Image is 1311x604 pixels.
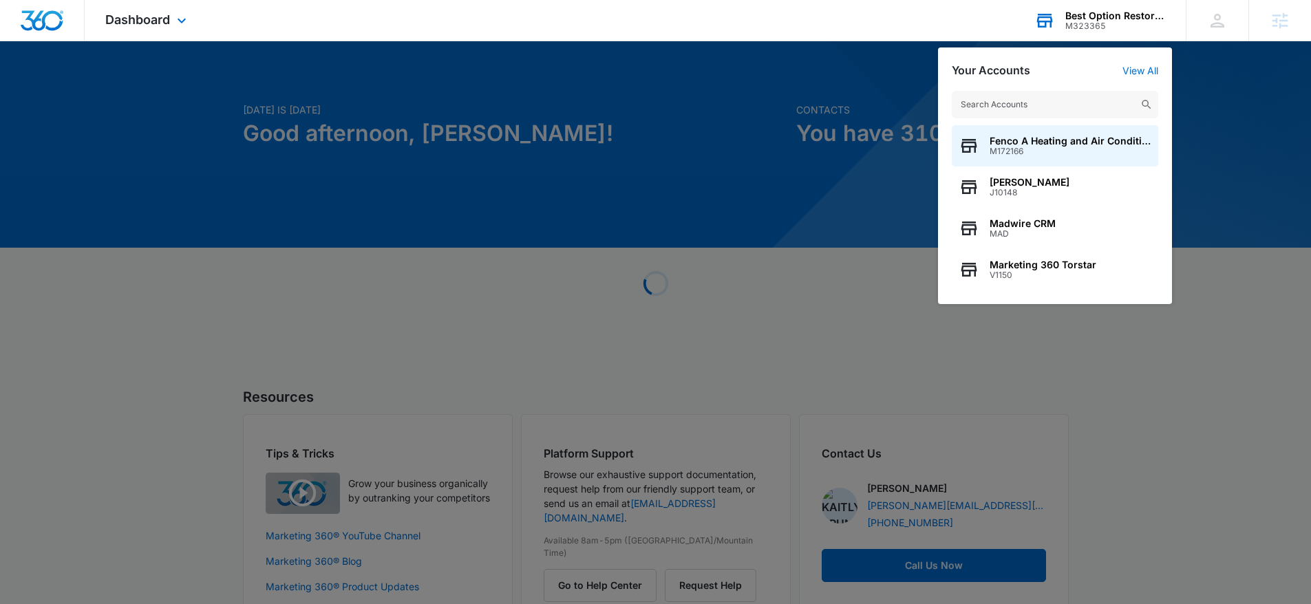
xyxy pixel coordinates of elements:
[990,136,1151,147] span: Fenco A Heating and Air Conditioning
[952,91,1158,118] input: Search Accounts
[990,188,1069,197] span: J10148
[990,177,1069,188] span: [PERSON_NAME]
[952,166,1158,208] button: [PERSON_NAME]J10148
[1065,10,1166,21] div: account name
[952,249,1158,290] button: Marketing 360 TorstarV1150
[105,12,170,27] span: Dashboard
[990,147,1151,156] span: M172166
[1065,21,1166,31] div: account id
[990,270,1096,280] span: V1150
[952,125,1158,166] button: Fenco A Heating and Air ConditioningM172166
[990,218,1056,229] span: Madwire CRM
[952,208,1158,249] button: Madwire CRMMAD
[1122,65,1158,76] a: View All
[990,229,1056,239] span: MAD
[990,259,1096,270] span: Marketing 360 Torstar
[952,64,1030,77] h2: Your Accounts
